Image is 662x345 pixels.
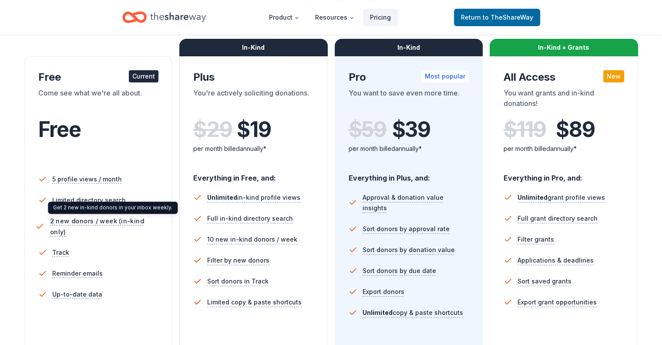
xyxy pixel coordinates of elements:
[363,287,404,297] span: Export donors
[603,70,624,82] div: New
[38,70,159,84] div: Free
[392,117,430,142] span: $ 39
[363,309,393,316] span: Unlimited
[193,70,314,84] div: Plus
[490,39,638,56] div: In-Kind + Grants
[335,39,483,56] div: In-Kind
[504,143,624,154] div: per month billed annually*
[504,88,624,112] div: You want grants and in-kind donations!
[461,12,533,23] span: Return
[363,266,436,276] span: Sort donors by due date
[518,194,605,201] span: grant profile views
[193,88,314,112] div: You're actively soliciting donations.
[207,194,300,201] span: in-kind profile views
[504,70,624,84] div: All Access
[50,215,161,237] span: 2 new donors / week (in-kind only)
[48,202,178,214] div: Get 2 new in-kind donors in your inbox weekly.
[52,289,102,300] span: Up-to-date data
[122,7,206,27] a: Home
[504,165,624,184] div: Everything in Pro, and:
[349,165,469,184] div: Everything in Plus, and:
[207,297,302,307] span: Limited copy & paste shortcuts
[454,9,540,26] a: Returnto TheShareWay
[483,14,533,21] span: to TheShareWay
[38,88,159,112] div: Come see what we're all about.
[363,309,463,316] span: copy & paste shortcuts
[518,213,598,224] span: Full grant directory search
[363,245,455,255] span: Sort donors by donation value
[556,117,595,142] span: $ 89
[518,234,554,245] span: Filter grants
[52,247,69,258] span: Track
[52,174,122,184] span: 5 profile views / month
[421,70,469,82] div: Most popular
[518,276,571,287] span: Sort saved grants
[179,39,328,56] div: In-Kind
[363,9,398,26] a: Pricing
[207,213,293,224] span: Full in-kind directory search
[349,143,469,154] div: per month billed annually*
[38,116,81,142] span: Free
[349,88,469,112] div: You want to save even more time.
[518,194,548,201] span: Unlimited
[262,7,398,27] nav: Main
[193,165,314,184] div: Everything in Free, and:
[52,268,103,279] span: Reminder emails
[518,255,594,266] span: Applications & deadlines
[52,195,126,205] span: Limited directory search
[207,234,297,245] span: 10 new in-kind donors / week
[518,297,597,307] span: Export grant opportunities
[349,70,469,84] div: Pro
[207,255,269,266] span: Filter by new donors
[308,9,361,26] button: Resources
[207,276,269,287] span: Sort donors in Track
[363,224,450,234] span: Sort donors by approval rate
[207,194,237,201] span: Unlimited
[193,143,314,154] div: per month billed annually*
[237,117,271,142] span: $ 19
[262,9,306,26] button: Product
[362,192,469,213] span: Approval & donation value insights
[129,70,158,82] div: Current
